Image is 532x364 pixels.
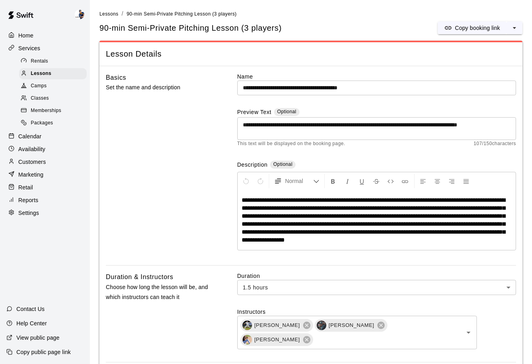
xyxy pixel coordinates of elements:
[6,181,83,193] a: Retail
[237,73,516,81] label: Name
[18,196,38,204] p: Reports
[237,108,272,117] label: Preview Text
[106,83,212,92] p: Set the name and description
[6,130,83,142] a: Calendar
[416,174,430,188] button: Left Align
[341,174,354,188] button: Format Italics
[317,321,326,330] img: Grayden Stauffer
[19,68,87,79] div: Lessons
[18,183,33,191] p: Retail
[355,174,369,188] button: Format Underline
[18,44,40,52] p: Services
[18,158,46,166] p: Customers
[73,6,90,22] div: Phillip Jankulovski
[18,132,42,140] p: Calendar
[6,30,83,41] a: Home
[242,321,252,330] img: Rylan Pranger
[99,10,119,17] a: Lessons
[19,55,90,67] a: Rentals
[31,119,53,127] span: Packages
[19,105,90,117] a: Memberships
[254,174,267,188] button: Redo
[431,174,444,188] button: Center Align
[384,174,397,188] button: Insert Code
[19,80,90,92] a: Camps
[19,56,87,67] div: Rentals
[506,22,522,34] button: select merge strategy
[31,107,61,115] span: Memberships
[445,174,459,188] button: Right Align
[31,82,47,90] span: Camps
[19,93,87,104] div: Classes
[99,10,522,18] nav: breadcrumb
[18,31,34,39] p: Home
[398,174,412,188] button: Insert Link
[237,161,268,170] label: Description
[19,118,87,129] div: Packages
[19,67,90,80] a: Lessons
[106,272,173,282] h6: Duration & Instructors
[369,174,383,188] button: Format Strikethrough
[18,145,46,153] p: Availability
[459,174,473,188] button: Justify Align
[438,22,506,34] button: Copy booking link
[273,161,292,167] span: Optional
[237,140,345,148] span: This text will be displayed on the booking page.
[19,117,90,130] a: Packages
[16,348,71,356] p: Copy public page link
[250,336,305,344] span: [PERSON_NAME]
[106,73,126,83] h6: Basics
[99,23,282,33] h5: 90-min Semi-Private Pitching Lesson (3 players)
[237,280,516,295] div: 1.5 hours
[326,174,340,188] button: Format Bold
[16,305,45,313] p: Contact Us
[106,49,516,59] span: Lesson Details
[271,174,323,188] button: Formatting Options
[240,333,313,346] div: Liam Devine[PERSON_NAME]
[31,57,48,65] span: Rentals
[31,70,52,78] span: Lessons
[240,319,313,332] div: Rylan Pranger[PERSON_NAME]
[237,272,516,280] label: Duration
[438,22,522,34] div: split button
[239,174,253,188] button: Undo
[463,327,474,338] button: Open
[99,11,119,17] span: Lessons
[6,143,83,155] a: Availability
[19,81,87,92] div: Camps
[6,194,83,206] a: Reports
[19,105,87,116] div: Memberships
[122,10,123,18] li: /
[6,169,83,181] a: Marketing
[277,109,296,114] span: Optional
[106,282,212,302] p: Choose how long the lesson will be, and which instructors can teach it
[16,319,47,327] p: Help Center
[18,171,44,179] p: Marketing
[242,335,252,344] img: Liam Devine
[474,140,516,148] span: 107 / 150 characters
[315,319,387,332] div: Grayden Stauffer[PERSON_NAME]
[16,334,60,342] p: View public page
[6,156,83,168] a: Customers
[6,42,83,54] a: Services
[237,308,516,316] label: Instructors
[250,321,305,329] span: [PERSON_NAME]
[127,11,237,17] span: 90-min Semi-Private Pitching Lesson (3 players)
[285,177,313,185] span: Normal
[455,24,500,32] p: Copy booking link
[18,209,39,217] p: Settings
[6,207,83,219] a: Settings
[75,10,84,19] img: Phillip Jankulovski
[31,94,49,102] span: Classes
